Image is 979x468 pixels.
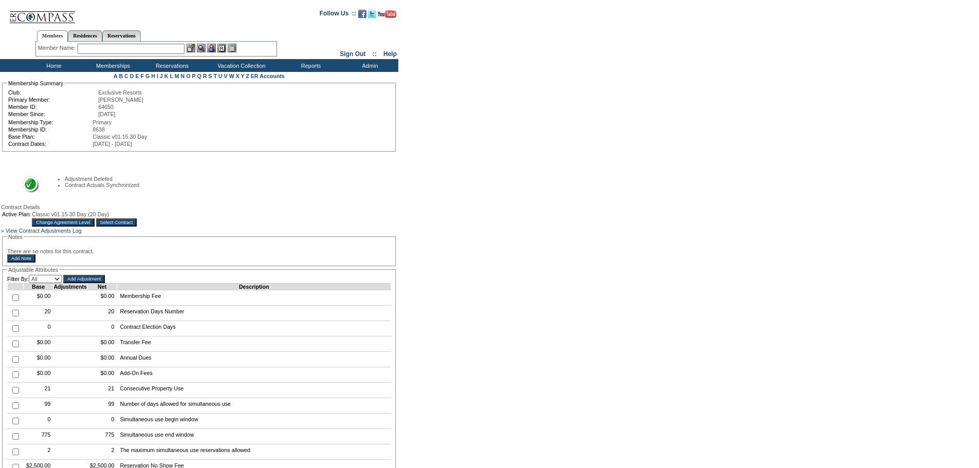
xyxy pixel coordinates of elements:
td: $0.00 [87,290,117,306]
a: X [236,73,239,79]
a: H [151,73,155,79]
td: Net [87,284,117,290]
a: L [170,73,173,79]
td: $0.00 [24,290,53,306]
span: There are no notes for this contract. [7,248,94,254]
a: I [157,73,158,79]
td: $0.00 [24,352,53,367]
td: Membership ID: [8,126,91,133]
td: Description [117,284,391,290]
img: Follow us on Twitter [368,10,376,18]
td: 0 [24,414,53,429]
a: T [213,73,217,79]
td: Home [23,59,82,72]
a: A [114,73,117,79]
td: 20 [87,306,117,321]
td: $0.00 [87,352,117,367]
span: [PERSON_NAME] [98,97,143,103]
div: Member Name: [38,44,78,52]
a: Reservations [102,30,141,41]
a: Become our fan on Facebook [358,13,366,19]
legend: Membership Summary [7,80,64,86]
td: 2 [24,444,53,460]
span: [DATE] [98,111,116,117]
li: Contract Actuals Synchronized [65,182,381,188]
legend: Adjustable Attributes [7,267,59,273]
span: Classic v01.15 30 Day [93,134,147,140]
a: B [119,73,123,79]
a: D [130,73,134,79]
td: Base Plan: [8,134,91,140]
td: 21 [24,383,53,398]
span: Exclusive Resorts [98,89,142,96]
td: Reports [280,59,339,72]
td: 0 [87,414,117,429]
a: Sign Out [340,50,365,58]
span: Classic v01.15 30 Day (20 Day) [32,211,109,217]
span: 64650 [98,104,114,110]
td: 20 [24,306,53,321]
a: Subscribe to our YouTube Channel [378,13,396,19]
td: Vacation Collection [200,59,280,72]
td: Memberships [82,59,141,72]
td: Adjustments [53,284,87,290]
td: Transfer Fee [117,336,391,352]
td: Primary Member: [8,97,97,103]
legend: Notes [7,234,24,240]
td: Reservations [141,59,200,72]
td: $0.00 [24,336,53,352]
td: Reservation Days Number [117,306,391,321]
img: b_calculator.gif [228,44,236,52]
td: Add-On Fees [117,367,391,383]
td: Filter By: [7,275,62,283]
a: W [229,73,234,79]
a: K [164,73,169,79]
a: V [224,73,228,79]
td: Admin [339,59,398,72]
img: Success Message [16,176,39,193]
td: Membership Type: [8,119,91,125]
td: Base [24,284,53,290]
a: J [160,73,163,79]
td: Club: [8,89,97,96]
td: Number of days allowed for simultaneous use [117,398,391,414]
a: Z [246,73,249,79]
td: 0 [87,321,117,336]
a: P [192,73,196,79]
td: $0.00 [87,367,117,383]
td: 99 [24,398,53,414]
td: Member ID: [8,104,97,110]
span: :: [373,50,377,58]
td: Annual Dues [117,352,391,367]
a: O [186,73,190,79]
a: Residences [68,30,102,41]
td: 0 [24,321,53,336]
a: R [203,73,207,79]
img: Reservations [217,44,226,52]
td: $0.00 [24,367,53,383]
span: 8638 [93,126,105,133]
a: C [124,73,128,79]
td: Active Plan: [2,211,31,217]
td: 2 [87,444,117,460]
img: Impersonate [207,44,216,52]
a: S [208,73,212,79]
a: Follow us on Twitter [368,13,376,19]
td: Simultaneous use begin window [117,414,391,429]
td: 775 [87,429,117,444]
input: Change Agreement Level [32,218,94,227]
a: G [145,73,150,79]
td: 99 [87,398,117,414]
td: Follow Us :: [320,9,356,21]
a: » View Contract Adjustments Log [1,228,82,234]
a: F [140,73,144,79]
img: View [197,44,206,52]
td: Member Since: [8,111,97,117]
span: [DATE] - [DATE] [93,141,132,147]
a: N [181,73,185,79]
input: Select Contract [96,218,137,227]
a: Members [37,30,68,42]
td: $0.00 [87,336,117,352]
img: Subscribe to our YouTube Channel [378,10,396,18]
td: Simultaneous use end window [117,429,391,444]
